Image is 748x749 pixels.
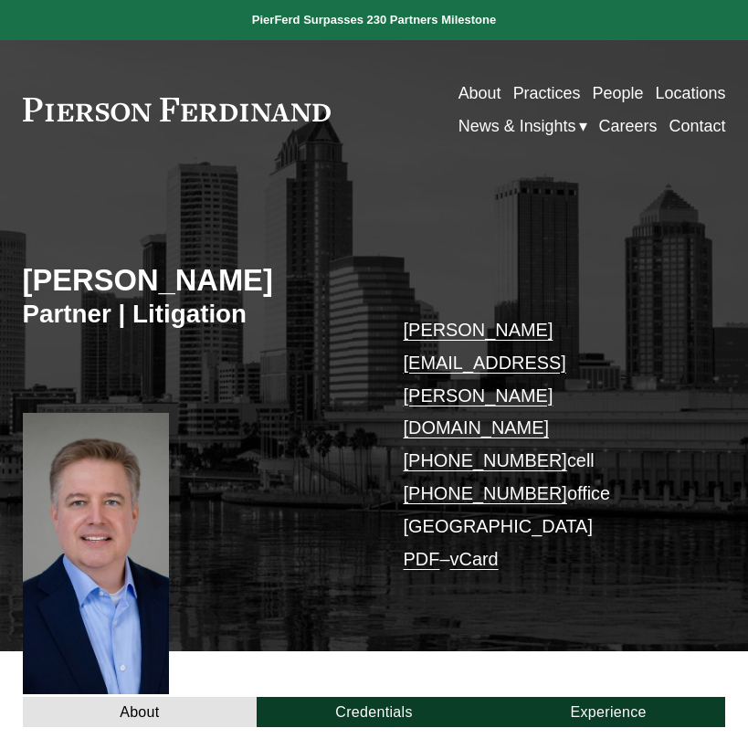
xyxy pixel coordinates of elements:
[656,77,726,110] a: Locations
[404,314,697,576] p: cell office [GEOGRAPHIC_DATA] –
[23,697,258,727] a: About
[404,450,567,470] a: [PHONE_NUMBER]
[513,77,581,110] a: Practices
[23,262,374,299] h2: [PERSON_NAME]
[458,110,587,142] a: folder dropdown
[599,110,658,142] a: Careers
[404,320,566,438] a: [PERSON_NAME][EMAIL_ADDRESS][PERSON_NAME][DOMAIN_NAME]
[593,77,644,110] a: People
[23,299,374,330] h3: Partner | Litigation
[257,697,491,727] a: Credentials
[404,549,440,569] a: PDF
[450,549,499,569] a: vCard
[458,111,576,141] span: News & Insights
[491,697,726,727] a: Experience
[404,483,567,503] a: [PHONE_NUMBER]
[669,110,726,142] a: Contact
[458,77,501,110] a: About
